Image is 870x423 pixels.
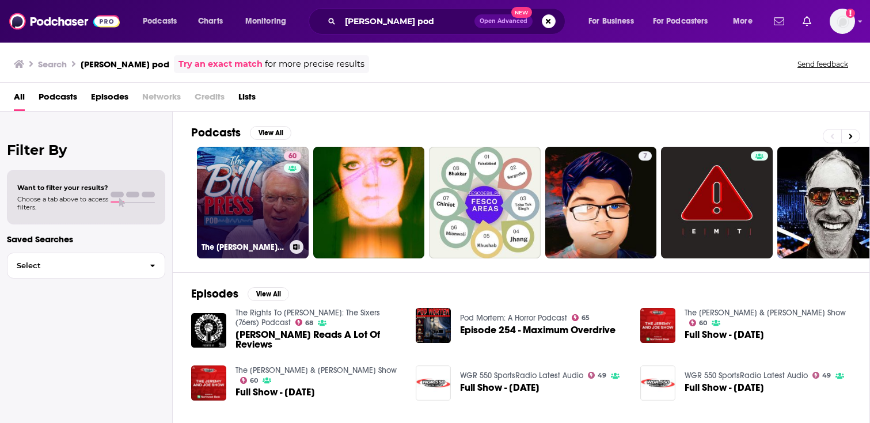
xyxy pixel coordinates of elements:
[582,315,590,321] span: 65
[237,12,301,31] button: open menu
[830,9,855,34] button: Show profile menu
[238,87,256,111] a: Lists
[17,184,108,192] span: Want to filter your results?
[9,10,120,32] img: Podchaser - Follow, Share and Rate Podcasts
[235,330,402,349] a: Spike Reads A Lot Of Reviews
[588,13,634,29] span: For Business
[17,195,108,211] span: Choose a tab above to access filters.
[191,287,238,301] h2: Episodes
[235,387,315,397] span: Full Show - [DATE]
[416,365,451,401] img: Full Show - 5/14/25
[198,13,223,29] span: Charts
[685,383,764,392] a: Full Show - 5/14/25
[178,58,263,71] a: Try an exact match
[142,87,181,111] span: Networks
[639,151,652,161] a: 7
[830,9,855,34] span: Logged in as gussent
[7,262,140,269] span: Select
[191,125,291,140] a: PodcastsView All
[685,330,764,340] a: Full Show - 5/14/25
[588,372,607,379] a: 49
[545,147,657,258] a: 7
[195,87,225,111] span: Credits
[235,330,402,349] span: [PERSON_NAME] Reads A Lot Of Reviews
[685,383,764,392] span: Full Show - [DATE]
[288,151,297,162] span: 60
[191,125,241,140] h2: Podcasts
[240,377,259,384] a: 60
[733,13,753,29] span: More
[645,12,725,31] button: open menu
[235,308,380,327] a: The Rights To Ricky Sanchez: The Sixers (76ers) Podcast
[580,12,648,31] button: open menu
[14,87,25,111] a: All
[250,378,258,383] span: 60
[511,7,532,18] span: New
[812,372,831,379] a: 49
[235,387,315,397] a: Full Show - 5/14/25
[830,9,855,34] img: User Profile
[794,59,852,69] button: Send feedback
[685,308,846,318] a: The Jeremy & Joe Show
[191,12,230,31] a: Charts
[685,371,808,380] a: WGR 550 SportsRadio Latest Audio
[7,142,165,158] h2: Filter By
[572,314,590,321] a: 65
[197,147,309,258] a: 60The [PERSON_NAME] Pod
[191,287,289,301] a: EpisodesView All
[460,383,540,392] span: Full Show - [DATE]
[191,313,226,348] img: Spike Reads A Lot Of Reviews
[725,12,767,31] button: open menu
[846,9,855,18] svg: Add a profile image
[245,13,286,29] span: Monitoring
[305,321,313,326] span: 68
[340,12,474,31] input: Search podcasts, credits, & more...
[284,151,301,161] a: 60
[460,313,567,323] a: Pod Mortem: A Horror Podcast
[653,13,708,29] span: For Podcasters
[81,59,169,70] h3: [PERSON_NAME] pod
[38,59,67,70] h3: Search
[689,319,708,326] a: 60
[265,58,364,71] span: for more precise results
[460,383,540,392] a: Full Show - 5/14/25
[643,151,647,162] span: 7
[822,373,831,378] span: 49
[39,87,77,111] a: Podcasts
[480,18,527,24] span: Open Advanced
[769,12,789,31] a: Show notifications dropdown
[460,371,583,380] a: WGR 550 SportsRadio Latest Audio
[460,325,616,335] a: Episode 254 - Maximum Overdrive
[474,14,533,28] button: Open AdvancedNew
[798,12,816,31] a: Show notifications dropdown
[295,319,314,326] a: 68
[235,365,397,375] a: The Jeremy & Joe Show
[699,321,707,326] span: 60
[250,126,291,140] button: View All
[191,365,226,401] img: Full Show - 5/14/25
[320,8,576,35] div: Search podcasts, credits, & more...
[416,308,451,343] img: Episode 254 - Maximum Overdrive
[598,373,606,378] span: 49
[135,12,192,31] button: open menu
[143,13,177,29] span: Podcasts
[640,365,675,401] img: Full Show - 5/14/25
[7,234,165,245] p: Saved Searches
[91,87,128,111] a: Episodes
[7,253,165,279] button: Select
[640,308,675,343] img: Full Show - 5/14/25
[202,242,285,252] h3: The [PERSON_NAME] Pod
[685,330,764,340] span: Full Show - [DATE]
[248,287,289,301] button: View All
